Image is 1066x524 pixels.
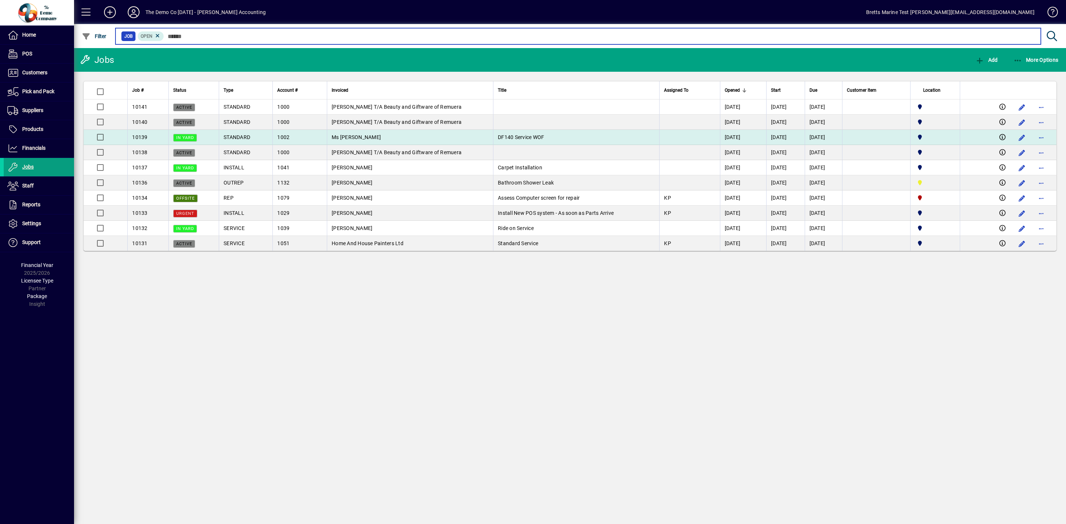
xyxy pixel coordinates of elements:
[22,88,54,94] span: Pick and Pack
[1016,192,1028,204] button: Edit
[720,115,767,130] td: [DATE]
[224,119,250,125] span: STANDARD
[277,86,322,94] div: Account #
[332,210,372,216] span: [PERSON_NAME]
[498,86,506,94] span: Title
[915,239,952,247] span: Auckland
[176,196,195,201] span: OFFSITE
[224,134,250,140] span: STANDARD
[1035,162,1047,174] button: More options
[720,206,767,221] td: [DATE]
[132,119,147,125] span: 10140
[4,64,74,82] a: Customers
[1013,57,1059,63] span: More Options
[4,233,74,252] a: Support
[1035,192,1047,204] button: More options
[766,145,804,160] td: [DATE]
[1042,1,1057,26] a: Knowledge Base
[1016,238,1028,250] button: Edit
[725,86,762,94] div: Opened
[27,293,47,299] span: Package
[277,104,289,110] span: 1000
[1016,207,1028,219] button: Edit
[132,104,147,110] span: 10141
[22,164,34,170] span: Jobs
[224,86,233,94] span: Type
[766,236,804,251] td: [DATE]
[332,240,403,246] span: Home And House Painters Ltd
[277,240,289,246] span: 1051
[224,149,250,155] span: STANDARD
[915,118,952,126] span: Auckland
[809,86,838,94] div: Due
[4,45,74,63] a: POS
[915,163,952,172] span: Auckland
[1035,238,1047,250] button: More options
[176,211,194,216] span: URGENT
[1016,162,1028,174] button: Edit
[847,86,876,94] span: Customer Item
[766,206,804,221] td: [DATE]
[332,86,489,94] div: Invoiced
[21,262,53,268] span: Financial Year
[1035,223,1047,234] button: More options
[915,86,956,94] div: Location
[915,103,952,111] span: Auckland
[4,214,74,233] a: Settings
[332,104,462,110] span: [PERSON_NAME] T/A Beauty and Giftware of Remuera
[122,6,145,19] button: Profile
[80,54,114,66] div: Jobs
[1016,147,1028,159] button: Edit
[332,180,372,186] span: [PERSON_NAME]
[805,130,842,145] td: [DATE]
[498,195,580,201] span: Assess Computer screen for repair
[498,210,614,216] span: Install New POS system - As soon as Parts Arrive
[1012,53,1060,67] button: More Options
[498,225,534,231] span: Ride on Service
[224,180,244,186] span: OUTREP
[720,236,767,251] td: [DATE]
[224,240,245,246] span: SERVICE
[4,139,74,158] a: Financials
[22,202,40,207] span: Reports
[720,175,767,190] td: [DATE]
[98,6,122,19] button: Add
[1035,147,1047,159] button: More options
[766,130,804,145] td: [DATE]
[805,175,842,190] td: [DATE]
[132,149,147,155] span: 10138
[277,210,289,216] span: 1029
[498,240,538,246] span: Standard Service
[4,196,74,214] a: Reports
[1016,177,1028,189] button: Edit
[1035,207,1047,219] button: More options
[866,6,1035,18] div: Bretts Marine Test [PERSON_NAME][EMAIL_ADDRESS][DOMAIN_NAME]
[720,145,767,160] td: [DATE]
[805,206,842,221] td: [DATE]
[277,195,289,201] span: 1079
[805,236,842,251] td: [DATE]
[915,148,952,156] span: Auckland
[1016,132,1028,143] button: Edit
[277,134,289,140] span: 1002
[224,104,250,110] span: STANDARD
[224,210,244,216] span: INSTALL
[4,82,74,101] a: Pick and Pack
[766,190,804,206] td: [DATE]
[132,225,147,231] span: 10132
[664,195,671,201] span: KP
[4,101,74,120] a: Suppliers
[332,134,381,140] span: Ms [PERSON_NAME]
[805,145,842,160] td: [DATE]
[132,180,147,186] span: 10136
[805,221,842,236] td: [DATE]
[224,225,245,231] span: SERVICE
[1016,116,1028,128] button: Edit
[22,70,47,75] span: Customers
[132,195,147,201] span: 10134
[664,86,688,94] span: Assigned To
[332,225,372,231] span: [PERSON_NAME]
[132,210,147,216] span: 10133
[915,194,952,202] span: Christchurch
[720,160,767,175] td: [DATE]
